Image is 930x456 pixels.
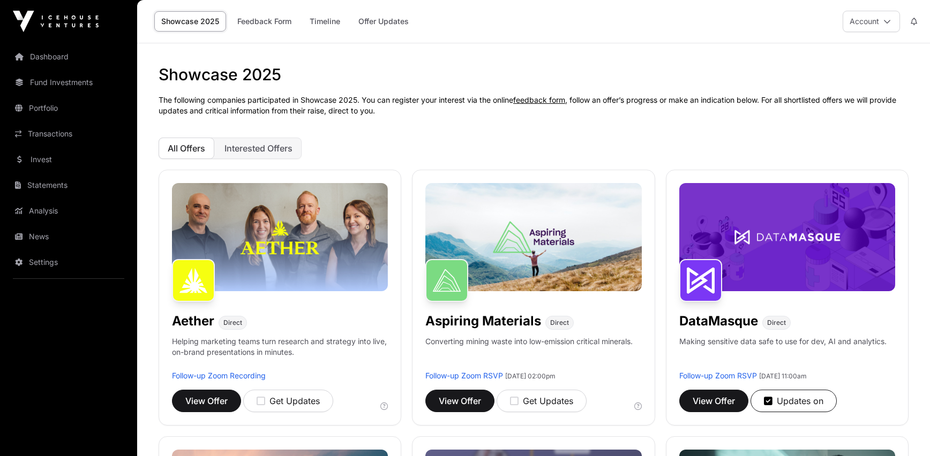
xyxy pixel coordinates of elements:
button: Get Updates [243,390,333,412]
button: Get Updates [497,390,587,412]
a: Transactions [9,122,129,146]
h1: Showcase 2025 [159,65,909,84]
span: [DATE] 02:00pm [505,372,556,380]
a: Showcase 2025 [154,11,226,32]
a: Fund Investments [9,71,129,94]
a: Offer Updates [351,11,416,32]
span: Direct [223,318,242,327]
a: Analysis [9,199,129,223]
div: Updates on [764,394,823,407]
button: Account [843,11,900,32]
span: View Offer [439,394,481,407]
h1: Aether [172,313,214,330]
p: Helping marketing teams turn research and strategy into live, on-brand presentations in minutes. [172,336,388,370]
span: View Offer [185,394,228,407]
a: Timeline [303,11,347,32]
img: Aether [172,259,215,302]
button: View Offer [425,390,494,412]
p: Converting mining waste into low-emission critical minerals. [425,336,633,370]
button: View Offer [172,390,241,412]
span: Direct [767,318,786,327]
div: Get Updates [510,394,573,407]
span: Interested Offers [224,143,292,154]
a: News [9,225,129,248]
span: [DATE] 11:00am [759,372,807,380]
p: Making sensitive data safe to use for dev, AI and analytics. [679,336,887,370]
button: Interested Offers [215,138,302,159]
a: Settings [9,250,129,274]
a: Follow-up Zoom Recording [172,371,266,380]
a: feedback form [513,95,565,104]
h1: DataMasque [679,313,758,330]
img: Aether-Banner.jpg [172,183,388,291]
h1: Aspiring Materials [425,313,541,330]
a: Portfolio [9,96,129,120]
button: All Offers [159,138,214,159]
button: View Offer [679,390,748,412]
a: Dashboard [9,45,129,69]
img: Aspiring Materials [425,259,468,302]
img: DataMasque-Banner.jpg [679,183,895,291]
button: Updates on [751,390,837,412]
iframe: Chat Widget [876,405,930,456]
img: Icehouse Ventures Logo [13,11,99,32]
img: DataMasque [679,259,722,302]
span: Direct [550,318,569,327]
a: Follow-up Zoom RSVP [425,371,503,380]
div: Get Updates [257,394,320,407]
span: View Offer [693,394,735,407]
p: The following companies participated in Showcase 2025. You can register your interest via the onl... [159,95,909,116]
a: Feedback Form [230,11,298,32]
span: All Offers [168,143,205,154]
a: Statements [9,173,129,197]
img: Aspiring-Banner.jpg [425,183,641,291]
a: Invest [9,148,129,171]
a: Follow-up Zoom RSVP [679,371,757,380]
